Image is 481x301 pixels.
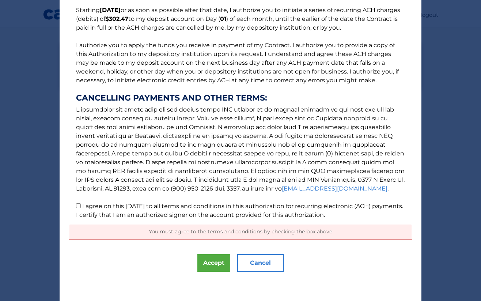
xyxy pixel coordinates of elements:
[237,254,284,272] button: Cancel
[149,228,332,235] span: You must agree to the terms and conditions by checking the box above
[282,185,387,192] a: [EMAIL_ADDRESS][DOMAIN_NAME]
[76,94,405,102] strong: CANCELLING PAYMENTS AND OTHER TERMS:
[197,254,230,272] button: Accept
[100,7,121,14] b: [DATE]
[220,15,226,22] b: 01
[76,203,403,218] label: I agree on this [DATE] to all terms and conditions in this authorization for recurring electronic...
[105,15,128,22] b: $302.47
